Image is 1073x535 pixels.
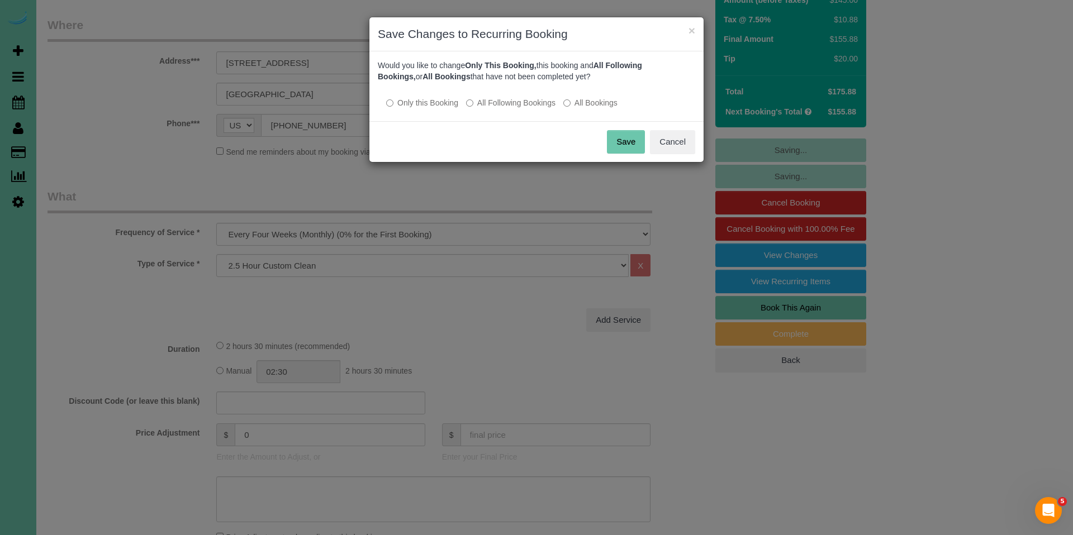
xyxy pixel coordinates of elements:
button: × [689,25,695,36]
p: Would you like to change this booking and or that have not been completed yet? [378,60,695,82]
label: All bookings that have not been completed yet will be changed. [563,97,618,108]
label: This and all the bookings after it will be changed. [466,97,556,108]
button: Cancel [650,130,695,154]
input: Only this Booking [386,99,393,107]
input: All Bookings [563,99,571,107]
h3: Save Changes to Recurring Booking [378,26,695,42]
input: All Following Bookings [466,99,473,107]
button: Save [607,130,645,154]
iframe: Intercom live chat [1035,497,1062,524]
b: All Bookings [422,72,471,81]
b: Only This Booking, [465,61,536,70]
span: 5 [1058,497,1067,506]
label: All other bookings in the series will remain the same. [386,97,458,108]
